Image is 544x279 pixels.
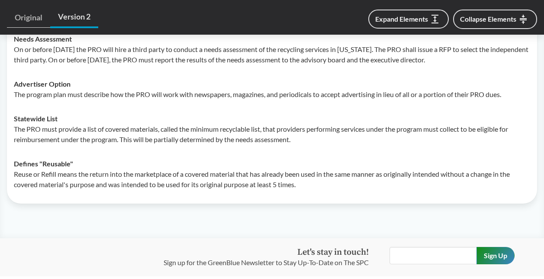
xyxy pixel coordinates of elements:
[164,257,369,268] p: Sign up for the GreenBlue Newsletter to Stay Up-To-Date on The SPC
[7,8,50,28] a: Original
[50,7,98,28] a: Version 2
[14,169,530,190] p: Reuse or Refill means the return into the marketplace of a covered material that has already been...
[453,10,537,29] button: Collapse Elements
[368,10,449,29] button: Expand Elements
[14,114,58,123] strong: Statewide List
[14,159,73,168] strong: Defines "Reusable"
[297,247,369,258] strong: Let's stay in touch!
[14,80,71,88] strong: Advertiser Option
[14,35,72,43] strong: Needs Assessment
[14,44,530,65] p: On or before [DATE] the PRO will hire a third party to conduct a needs assessment of the recyclin...
[14,124,530,145] p: The PRO must provide a list of covered materials, called the minimum recyclable list, that provid...
[476,247,515,264] input: Sign Up
[14,89,530,100] p: The program plan must describe how the PRO will work with newspapers, magazines, and periodicals ...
